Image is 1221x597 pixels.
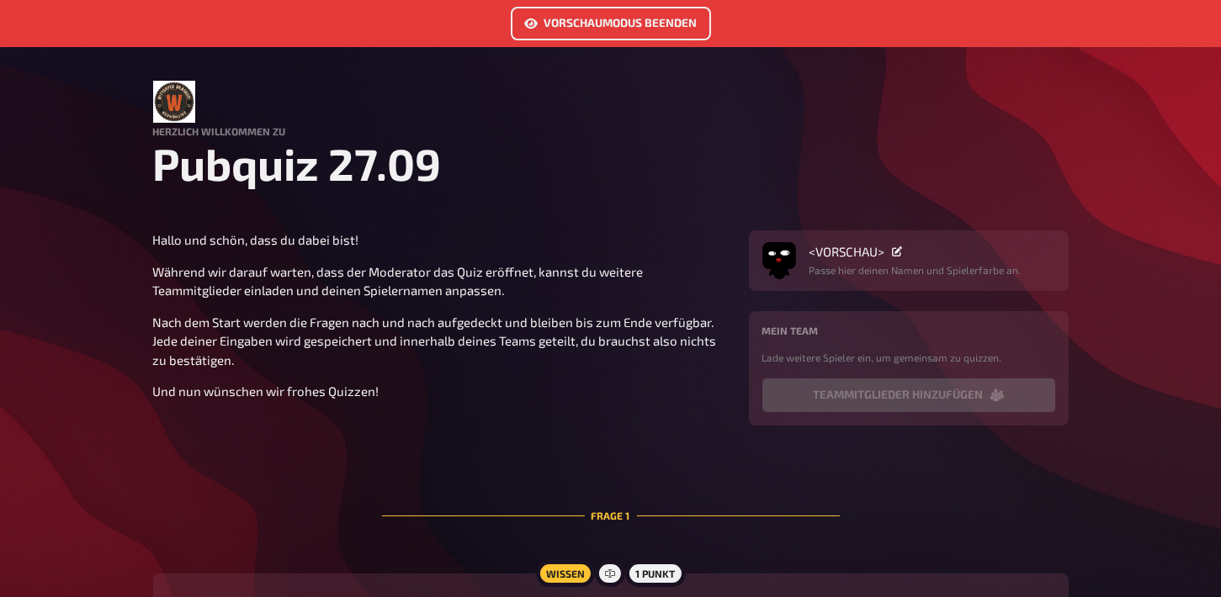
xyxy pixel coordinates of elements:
img: Avatar [762,239,796,272]
p: Passe hier deinen Namen und Spielerfarbe an. [810,262,1022,277]
h1: Pubquiz 27.09 [153,137,1069,190]
p: Während wir darauf warten, dass der Moderator das Quiz eröffnet, kannst du weitere Teammitglieder... [153,262,729,300]
p: Lade weitere Spieler ein, um gemeinsam zu quizzen. [762,350,1055,365]
p: Nach dem Start werden die Fragen nach und nach aufgedeckt und bleiben bis zum Ende verfügbar. Jed... [153,313,729,370]
button: Avatar [762,244,796,277]
p: Und nun wünschen wir frohes Quizzen! [153,382,729,401]
h4: Herzlich Willkommen zu [153,125,1069,137]
div: Wissen [535,560,594,587]
button: Teammitglieder hinzufügen [762,378,1055,412]
h4: Mein Team [762,325,1055,336]
div: 1 Punkt [625,560,685,587]
div: Frage 1 [382,468,840,563]
a: Vorschaumodus beenden [511,7,711,40]
span: <VORSCHAU> [810,244,885,259]
p: Hallo und schön, dass du dabei bist! [153,230,729,250]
